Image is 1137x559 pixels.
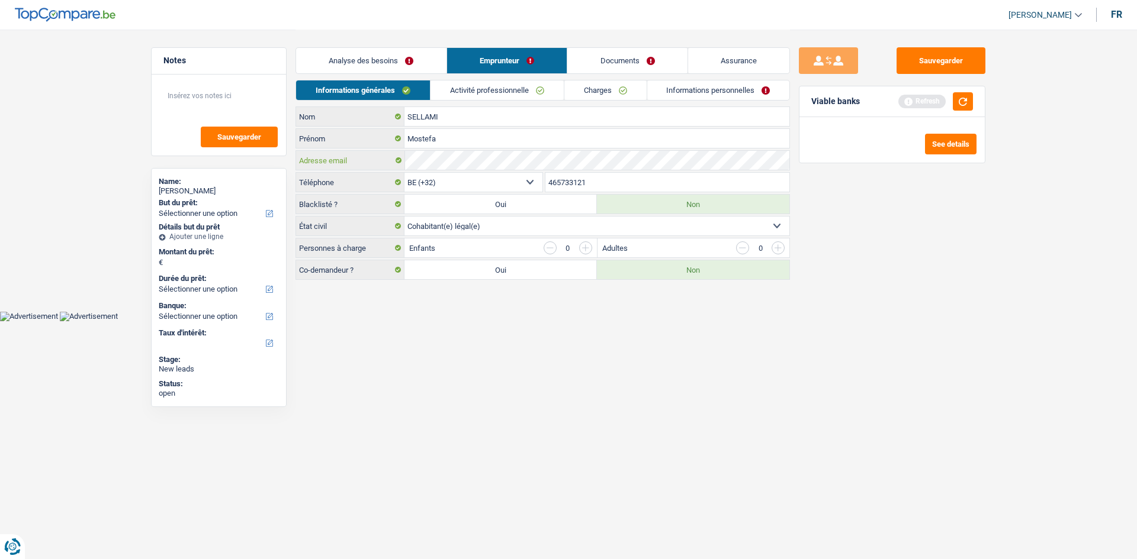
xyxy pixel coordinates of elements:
[925,134,977,154] button: See details
[404,260,597,279] label: Oui
[159,258,163,267] span: €
[159,232,279,241] div: Ajouter une ligne
[296,260,404,279] label: Co-demandeur ?
[545,173,790,192] input: 401020304
[296,195,404,214] label: Blacklisté ?
[404,195,597,214] label: Oui
[159,364,279,374] div: New leads
[163,56,274,66] h5: Notes
[159,177,279,186] div: Name:
[597,195,789,214] label: Non
[296,129,404,148] label: Prénom
[159,222,279,232] div: Détails but du prêt
[296,107,404,126] label: Nom
[755,244,766,252] div: 0
[296,238,404,257] label: Personnes à charge
[296,217,404,235] label: État civil
[409,244,435,252] label: Enfants
[447,48,567,73] a: Emprunteur
[688,48,790,73] a: Assurance
[563,244,573,252] div: 0
[296,48,447,73] a: Analyse des besoins
[60,312,118,321] img: Advertisement
[159,198,277,208] label: But du prêt:
[217,133,261,141] span: Sauvegarder
[1008,10,1072,20] span: [PERSON_NAME]
[564,80,647,100] a: Charges
[159,389,279,398] div: open
[159,328,277,338] label: Taux d'intérêt:
[811,96,860,106] div: Viable banks
[647,80,790,100] a: Informations personnelles
[597,260,789,279] label: Non
[159,355,279,364] div: Stage:
[567,48,688,73] a: Documents
[159,274,277,283] label: Durée du prêt:
[296,151,404,170] label: Adresse email
[999,5,1082,25] a: [PERSON_NAME]
[159,186,279,196] div: [PERSON_NAME]
[159,301,277,311] label: Banque:
[602,244,628,252] label: Adultes
[898,95,946,108] div: Refresh
[296,173,404,192] label: Téléphone
[897,47,985,74] button: Sauvegarder
[15,8,115,22] img: TopCompare Logo
[159,247,277,257] label: Montant du prêt:
[296,80,430,100] a: Informations générales
[431,80,564,100] a: Activité professionnelle
[159,379,279,389] div: Status:
[201,127,278,147] button: Sauvegarder
[1111,9,1122,20] div: fr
